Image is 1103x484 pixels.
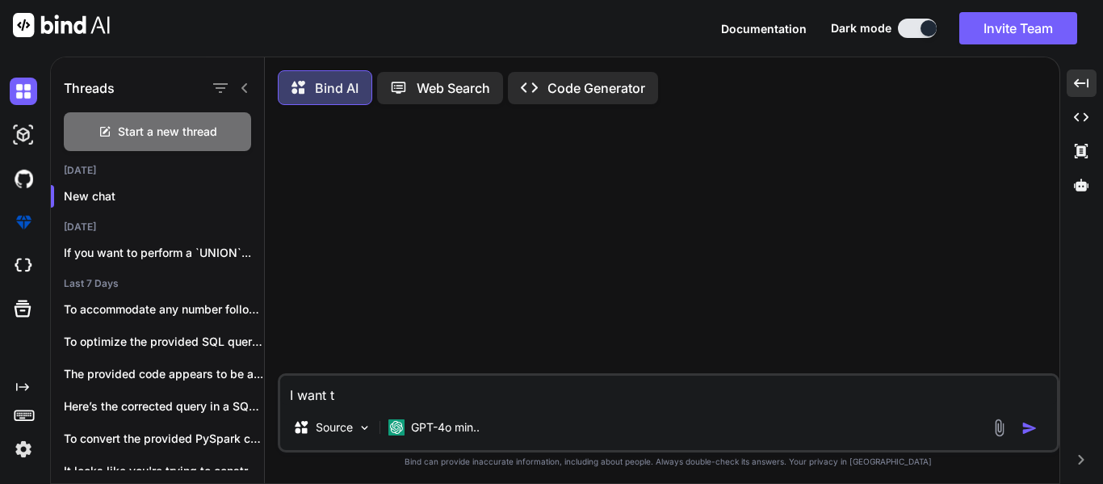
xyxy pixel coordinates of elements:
[547,78,645,98] p: Code Generator
[278,456,1059,468] p: Bind can provide inaccurate information, including about people. Always double-check its answers....
[13,13,110,37] img: Bind AI
[64,188,264,204] p: New chat
[10,252,37,280] img: cloudideIcon
[358,421,371,435] img: Pick Models
[10,78,37,105] img: darkChat
[51,164,264,177] h2: [DATE]
[64,431,264,447] p: To convert the provided PySpark code to...
[64,398,264,415] p: Here’s the corrected query in a SQL-like...
[51,277,264,290] h2: Last 7 Days
[10,121,37,149] img: darkAi-studio
[64,301,264,318] p: To accommodate any number followed by either...
[10,208,37,236] img: premium
[64,78,115,98] h1: Threads
[118,124,217,140] span: Start a new thread
[64,366,264,382] p: The provided code appears to be a...
[417,78,490,98] p: Web Search
[959,12,1077,44] button: Invite Team
[315,78,359,98] p: Bind AI
[51,221,264,234] h2: [DATE]
[990,419,1009,437] img: attachment
[10,436,37,463] img: settings
[411,419,480,436] p: GPT-4o min..
[64,463,264,479] p: It looks like you're trying to construct...
[1021,420,1038,436] img: icon
[64,334,264,350] p: To optimize the provided SQL query while...
[831,20,891,36] span: Dark mode
[721,20,807,37] button: Documentation
[316,419,353,436] p: Source
[388,419,405,436] img: GPT-4o mini
[64,245,264,261] p: If you want to perform a `UNION`...
[10,165,37,192] img: githubDark
[721,22,807,36] span: Documentation
[280,376,1057,405] textarea: I want t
